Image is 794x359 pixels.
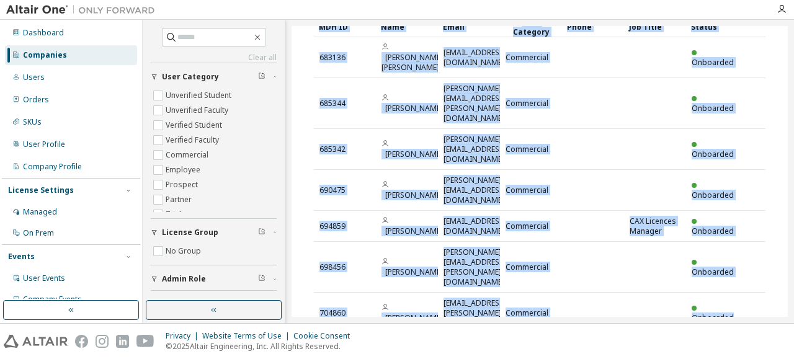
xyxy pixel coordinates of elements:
span: [PERSON_NAME][EMAIL_ADDRESS][PERSON_NAME][DOMAIN_NAME] [444,247,506,287]
span: 704860 [319,308,346,318]
a: [PERSON_NAME] [385,267,443,277]
div: Job Title [629,17,681,37]
div: Status [691,17,743,37]
span: [PERSON_NAME][EMAIL_ADDRESS][DOMAIN_NAME] [444,135,506,164]
div: User Events [23,273,65,283]
span: Commercial [506,185,548,195]
span: Commercial [506,221,548,231]
label: Partner [166,192,194,207]
img: instagram.svg [96,335,109,348]
label: Unverified Student [166,88,234,103]
div: Name [381,17,433,37]
a: [PERSON_NAME] [385,312,443,323]
span: 685342 [319,144,346,154]
span: License Group [162,228,218,237]
div: User Profile [23,140,65,149]
label: Commercial [166,148,211,162]
span: Clear filter [258,72,265,82]
img: Altair One [6,4,161,16]
span: Clear filter [258,274,265,284]
span: 694859 [319,221,346,231]
button: User Category [151,63,277,91]
a: [PERSON_NAME] [385,190,443,200]
label: Trial [166,207,184,222]
span: Commercial [506,53,548,63]
img: youtube.svg [136,335,154,348]
label: No Group [166,244,203,259]
span: 685344 [319,99,346,109]
label: Verified Faculty [166,133,221,148]
span: Onboarded [692,57,734,68]
div: SKUs [23,117,42,127]
span: [EMAIL_ADDRESS][DOMAIN_NAME] [444,216,506,236]
span: 683136 [319,53,346,63]
label: Verified Student [166,118,225,133]
div: Orders [23,95,49,105]
div: Cookie Consent [293,331,357,341]
label: Prospect [166,177,200,192]
a: [PERSON_NAME] [385,226,443,236]
span: Onboarded [692,103,734,113]
div: Privacy [166,331,202,341]
div: On Prem [23,228,54,238]
div: Website Terms of Use [202,331,293,341]
span: Commercial [506,308,548,318]
span: [PERSON_NAME][EMAIL_ADDRESS][PERSON_NAME][DOMAIN_NAME] [444,84,506,123]
img: altair_logo.svg [4,335,68,348]
span: Onboarded [692,149,734,159]
a: [PERSON_NAME] [385,103,443,113]
a: [PERSON_NAME] [PERSON_NAME] [381,52,443,73]
span: User Category [162,72,219,82]
span: [EMAIL_ADDRESS][DOMAIN_NAME] [444,48,506,68]
div: Company Profile [23,162,82,172]
label: Employee [166,162,203,177]
label: Unverified Faculty [166,103,231,118]
div: Dashboard [23,28,64,38]
img: linkedin.svg [116,335,129,348]
a: Clear all [151,53,277,63]
div: Phone [567,17,619,37]
span: 698456 [319,262,346,272]
div: Email [443,17,495,37]
div: Companies [23,50,67,60]
span: Onboarded [692,312,734,323]
div: Managed [23,207,57,217]
div: Users [23,73,45,82]
span: Admin Role [162,274,206,284]
span: Commercial [506,99,548,109]
img: facebook.svg [75,335,88,348]
a: [PERSON_NAME] [385,149,443,159]
div: User Category [505,16,557,37]
span: 690475 [319,185,346,195]
span: Onboarded [692,190,734,200]
button: Admin Role [151,265,277,293]
span: [EMAIL_ADDRESS][PERSON_NAME][DOMAIN_NAME] [444,298,506,328]
span: [PERSON_NAME][EMAIL_ADDRESS][DOMAIN_NAME] [444,175,506,205]
div: MDH ID [319,17,371,37]
div: Events [8,252,35,262]
p: © 2025 Altair Engineering, Inc. All Rights Reserved. [166,341,357,352]
span: Onboarded [692,267,734,277]
span: Commercial [506,262,548,272]
div: License Settings [8,185,74,195]
button: License Group [151,219,277,246]
div: Company Events [23,295,82,304]
span: Clear filter [258,228,265,237]
span: Commercial [506,144,548,154]
span: CAX Licences Manager [630,216,680,236]
span: Onboarded [692,226,734,236]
